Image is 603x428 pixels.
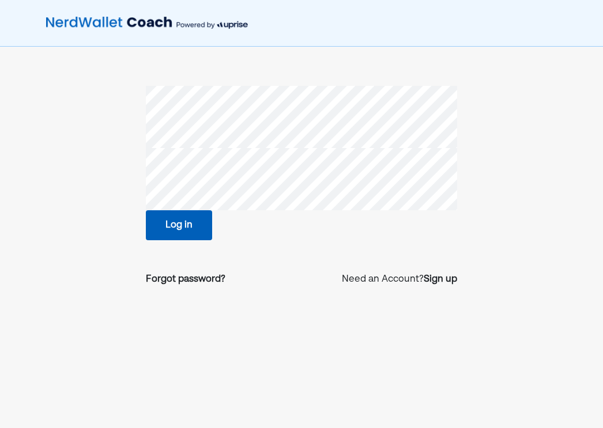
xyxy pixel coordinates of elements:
[342,272,457,286] p: Need an Account?
[146,272,225,286] a: Forgot password?
[424,272,457,286] a: Sign up
[146,210,212,240] button: Log in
